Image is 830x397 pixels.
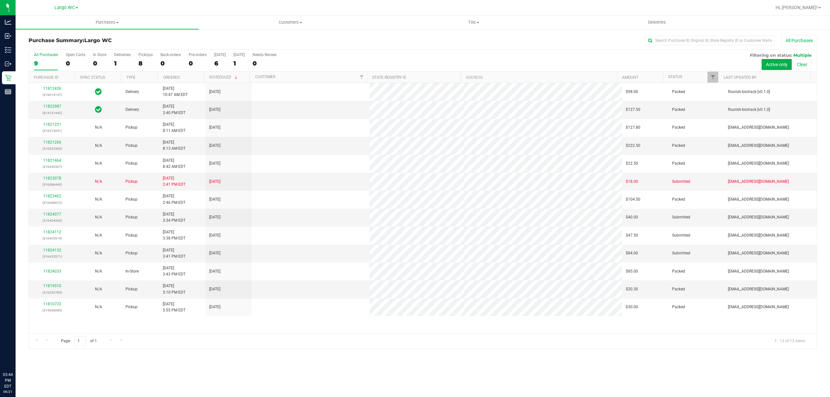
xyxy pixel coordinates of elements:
[33,92,71,98] p: (316014147)
[356,72,367,83] a: Filter
[626,160,638,167] span: $22.50
[43,269,61,274] a: 11824033
[209,124,220,131] span: [DATE]
[728,232,789,239] span: [EMAIL_ADDRESS][DOMAIN_NAME]
[163,229,185,241] span: [DATE] 3:38 PM EDT
[672,250,690,256] span: Submitted
[163,139,185,152] span: [DATE] 8:13 AM EDT
[3,372,13,389] p: 03:44 PM EDT
[55,336,102,346] span: Page of 1
[43,176,61,181] a: 11823078
[163,175,185,188] span: [DATE] 2:41 PM EDT
[34,53,58,57] div: All Purchases
[5,88,11,95] inline-svg: Reports
[125,143,137,149] span: Pickup
[209,214,220,220] span: [DATE]
[43,140,61,145] a: 11821266
[125,268,139,274] span: In-Store
[95,268,102,274] button: N/A
[16,19,199,25] span: Purchases
[750,53,792,58] span: Filtering on status:
[160,53,181,57] div: Back-orders
[382,19,565,25] span: Tills
[672,286,685,292] span: Packed
[95,124,102,131] button: N/A
[66,53,85,57] div: Open Carts
[672,107,685,113] span: Packed
[639,19,675,25] span: Deliveries
[707,72,718,83] a: Filter
[728,160,789,167] span: [EMAIL_ADDRESS][DOMAIN_NAME]
[622,75,638,80] a: Amount
[209,75,239,79] a: Scheduled
[43,158,61,163] a: 11821464
[626,286,638,292] span: $20.30
[672,160,685,167] span: Packed
[793,53,812,58] span: Multiple
[209,196,220,203] span: [DATE]
[214,60,226,67] div: 6
[209,107,220,113] span: [DATE]
[672,268,685,274] span: Packed
[189,60,207,67] div: 0
[33,289,71,296] p: (316250783)
[776,5,818,10] span: Hi, [PERSON_NAME]!
[3,389,13,394] p: 08/21
[95,196,102,203] button: N/A
[672,89,685,95] span: Packed
[33,181,71,188] p: (316386440)
[93,53,106,57] div: In Store
[125,232,137,239] span: Pickup
[728,124,789,131] span: [EMAIL_ADDRESS][DOMAIN_NAME]
[33,200,71,206] p: (316398672)
[724,75,756,80] a: Last Updated By
[33,307,71,313] p: (315936685)
[33,217,71,224] p: (316424265)
[95,286,102,292] button: N/A
[114,60,131,67] div: 1
[125,196,137,203] span: Pickup
[672,179,690,185] span: Submitted
[66,60,85,67] div: 0
[728,107,770,113] span: flourish-biotrack [v0.1.0]
[34,75,58,80] a: Purchase ID
[125,160,137,167] span: Pickup
[728,286,789,292] span: [EMAIL_ADDRESS][DOMAIN_NAME]
[209,89,220,95] span: [DATE]
[728,143,789,149] span: [EMAIL_ADDRESS][DOMAIN_NAME]
[209,160,220,167] span: [DATE]
[253,60,277,67] div: 0
[233,53,245,57] div: [DATE]
[372,75,406,80] a: State Registry ID
[95,105,102,114] span: In Sync
[5,33,11,39] inline-svg: Inbound
[762,59,792,70] button: Active only
[163,158,185,170] span: [DATE] 8:42 AM EDT
[43,212,61,216] a: 11824077
[43,104,61,109] a: 11822987
[214,53,226,57] div: [DATE]
[6,345,26,365] iframe: Resource center
[125,214,137,220] span: Pickup
[43,194,61,198] a: 11823462
[728,196,789,203] span: [EMAIL_ADDRESS][DOMAIN_NAME]
[209,250,220,256] span: [DATE]
[163,193,185,205] span: [DATE] 2:46 PM EDT
[626,214,638,220] span: $40.00
[33,164,71,170] p: (316340307)
[163,283,185,295] span: [DATE] 5:10 PM EDT
[672,232,690,239] span: Submitted
[95,305,102,309] span: Not Applicable
[626,107,640,113] span: $127.50
[95,251,102,255] span: Not Applicable
[769,336,810,346] span: 1 - 13 of 13 items
[95,250,102,256] button: N/A
[138,60,153,67] div: 8
[125,250,137,256] span: Pickup
[163,122,185,134] span: [DATE] 8:11 AM EDT
[199,16,382,29] a: Customers
[95,232,102,239] button: N/A
[95,197,102,202] span: Not Applicable
[29,38,291,43] h3: Purchase Summary:
[138,53,153,57] div: PickUps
